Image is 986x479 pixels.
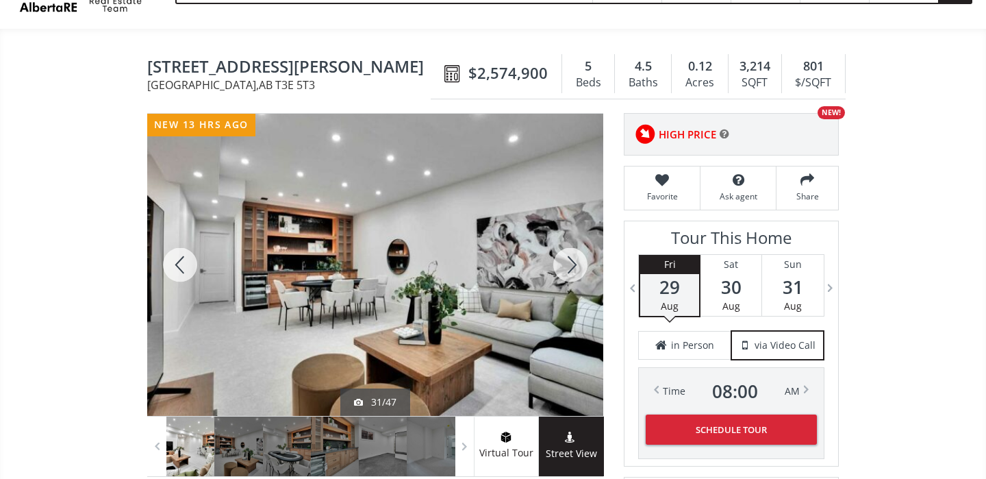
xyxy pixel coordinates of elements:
div: 4.5 [622,58,664,75]
span: Favorite [631,191,693,202]
span: Aug [784,299,802,312]
span: 31 [762,278,824,297]
div: SQFT [735,73,774,93]
span: Aug [661,299,679,312]
a: virtual tour iconVirtual Tour [474,417,539,476]
div: 5 [569,58,607,75]
span: Share [783,191,831,202]
span: via Video Call [755,339,816,352]
span: [GEOGRAPHIC_DATA] , AB T3E 5T3 [147,79,438,90]
div: 0.12 [679,58,720,75]
span: 3,214 [739,58,770,75]
div: $/SQFT [789,73,838,93]
button: Schedule Tour [646,415,817,445]
img: virtual tour icon [499,432,513,443]
div: Baths [622,73,664,93]
span: Ask agent [707,191,769,202]
span: Aug [722,299,740,312]
div: Acres [679,73,720,93]
span: 29 [640,278,699,297]
div: Beds [569,73,607,93]
h3: Tour This Home [638,228,824,254]
span: 6312 Lacombe Way SW [147,58,438,79]
div: Sat [700,255,761,274]
div: Time AM [663,382,800,401]
span: HIGH PRICE [659,127,716,142]
span: 08 : 00 [712,382,758,401]
span: $2,574,900 [468,62,548,84]
div: Fri [640,255,699,274]
span: Street View [539,446,604,462]
div: new 13 hrs ago [147,114,255,136]
div: NEW! [818,106,845,119]
div: 31/47 [354,395,396,409]
img: rating icon [631,121,659,148]
div: 6312 Lacombe Way SW Calgary, AB T3E 5T3 - Photo 32 of 47 [147,114,603,416]
span: in Person [671,339,714,352]
span: 30 [700,278,761,297]
div: Sun [762,255,824,274]
div: 801 [789,58,838,75]
span: Virtual Tour [474,445,538,461]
